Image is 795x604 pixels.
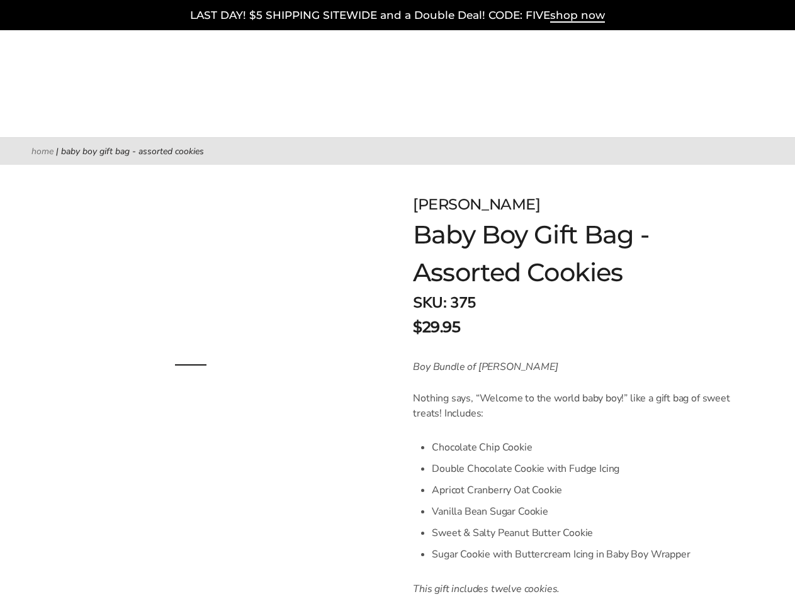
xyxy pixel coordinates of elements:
[56,145,59,157] span: |
[413,360,558,374] em: Boy Bundle of [PERSON_NAME]
[413,391,732,421] p: Nothing says, “Welcome to the world baby boy!” like a gift bag of sweet treats! Includes:
[413,216,732,291] h1: Baby Boy Gift Bag - Assorted Cookies
[31,144,764,159] nav: breadcrumbs
[31,145,54,157] a: Home
[432,522,732,544] li: Sweet & Salty Peanut Butter Cookie
[432,544,732,565] li: Sugar Cookie with Buttercream Icing in Baby Boy Wrapper
[190,9,605,23] a: LAST DAY! $5 SHIPPING SITEWIDE and a Double Deal! CODE: FIVEshop now
[413,193,732,216] div: [PERSON_NAME]
[450,293,476,313] span: 375
[432,458,732,479] li: Double Chocolate Cookie with Fudge Icing
[550,9,605,23] span: shop now
[413,293,446,313] strong: SKU:
[61,145,204,157] span: Baby Boy Gift Bag - Assorted Cookies
[432,479,732,501] li: Apricot Cranberry Oat Cookie
[432,437,732,458] li: Chocolate Chip Cookie
[413,582,560,596] em: This gift includes twelve cookies.
[432,501,732,522] li: Vanilla Bean Sugar Cookie
[413,316,460,338] span: $29.95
